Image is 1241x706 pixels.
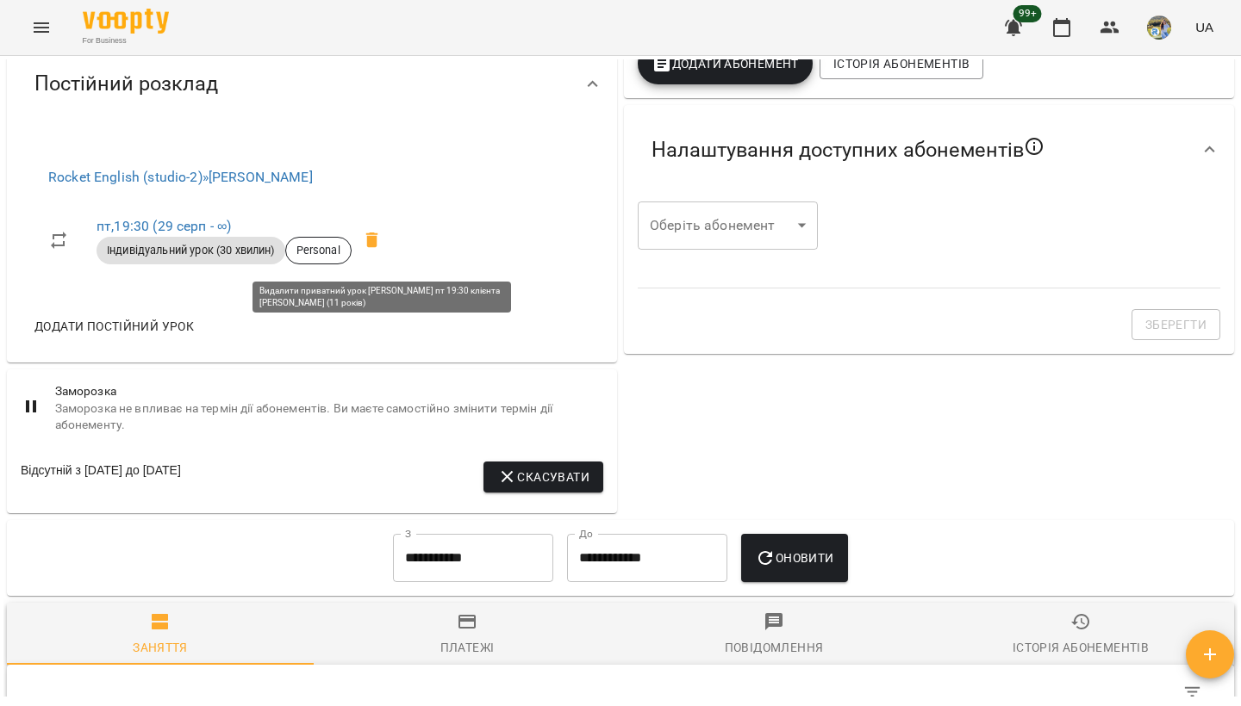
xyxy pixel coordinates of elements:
[286,243,351,258] span: Personal
[34,316,194,337] span: Додати постійний урок
[1188,11,1220,43] button: UA
[624,105,1234,195] div: Налаштування доступних абонементів
[28,311,201,342] button: Додати постійний урок
[21,7,62,48] button: Menu
[638,201,818,250] div: ​
[55,400,603,434] span: Заморозка не впливає на термін дії абонементів. Ви маєте самостійно змінити термін дії абонементу.
[725,637,824,658] div: Повідомлення
[440,637,495,658] div: Платежі
[1147,15,1171,40] img: 28ce86cd73ae1d1a3a0bcf5f2fa056ef.jpeg
[1013,637,1149,658] div: Історія абонементів
[741,534,847,582] button: Оновити
[638,43,813,84] button: Додати Абонемент
[1195,18,1213,36] span: UA
[97,218,231,234] a: пт,19:30 (29 серп - ∞)
[21,461,181,492] div: Відсутній з [DATE] до [DATE]
[652,136,1045,164] span: Налаштування доступних абонементів
[48,169,313,185] a: Rocket English (studio-2)»[PERSON_NAME]
[55,383,603,400] span: Заморозка
[497,467,589,487] span: Скасувати
[34,71,218,97] span: Постійний розклад
[755,548,833,568] span: Оновити
[820,48,983,79] button: Історія абонементів
[83,35,169,46] span: For Business
[7,40,617,128] div: Постійний розклад
[83,9,169,34] img: Voopty Logo
[1013,5,1042,22] span: 99+
[483,461,603,492] button: Скасувати
[833,53,970,74] span: Історія абонементів
[1024,136,1045,157] svg: Якщо не обрано жодного, клієнт зможе побачити всі публічні абонементи
[652,53,799,74] span: Додати Абонемент
[97,243,285,258] span: Індивідуальний урок (30 хвилин)
[133,637,188,658] div: Заняття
